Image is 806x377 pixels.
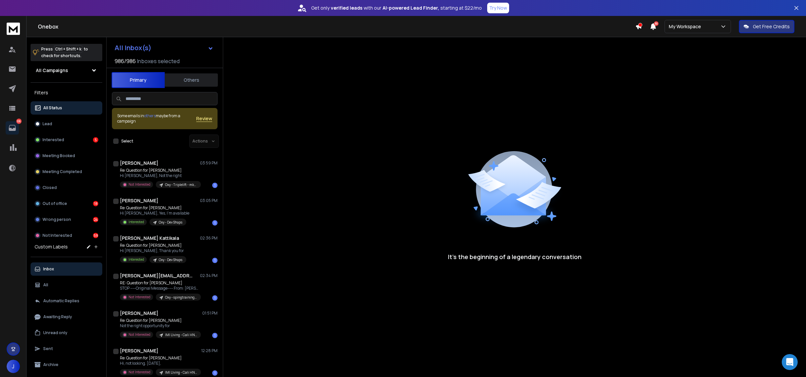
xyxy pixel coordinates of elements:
p: Oxy - Dev Shops [159,220,182,225]
button: J [7,360,20,373]
button: Meeting Completed [31,165,102,178]
p: Get Free Credits [753,23,790,30]
strong: AI-powered Lead Finder, [383,5,439,11]
p: Hi [PERSON_NAME], Thank you for [120,248,186,253]
div: 18 [93,201,98,206]
span: 50 [654,21,659,26]
button: Unread only [31,326,102,339]
p: Inbox [43,266,54,272]
h1: All Campaigns [36,67,68,74]
p: Interested [43,137,64,142]
p: Hi [PERSON_NAME], Yes, I'm available [120,211,189,216]
button: All Status [31,101,102,115]
button: Try Now [487,3,509,13]
div: 1 [212,370,218,376]
h1: [PERSON_NAME][EMAIL_ADDRESS][PERSON_NAME][DOMAIN_NAME] [120,272,193,279]
p: Lead [43,121,52,127]
p: IMI LIving - Cali HNWI [165,370,197,375]
p: Re: Question for [PERSON_NAME] [120,168,200,173]
p: Get only with our starting at $22/mo [311,5,482,11]
button: Sent [31,342,102,355]
p: Automatic Replies [43,298,79,304]
span: others [144,113,156,119]
p: Awaiting Reply [43,314,72,320]
img: logo [7,23,20,35]
p: Out of office [43,201,67,206]
p: Re: Question for [PERSON_NAME] [120,205,189,211]
p: Not Interested [129,332,150,337]
button: Closed [31,181,102,194]
button: All Inbox(s) [109,41,219,54]
a: 106 [6,121,19,135]
h1: [PERSON_NAME] [120,310,158,317]
p: Interested [129,220,144,225]
h1: Onebox [38,23,635,31]
p: Not Interested [43,233,72,238]
p: Not Interested [129,182,150,187]
p: Meeting Completed [43,169,82,174]
p: Not Interested [129,295,150,300]
p: IMI LIving - Cali HNWI [165,332,197,337]
p: Re: Question for [PERSON_NAME] [120,318,200,323]
button: Archive [31,358,102,371]
button: Others [165,73,218,87]
h1: [PERSON_NAME] [120,160,158,166]
p: Unread only [43,330,67,335]
button: Awaiting Reply [31,310,102,324]
p: 106 [16,119,22,124]
button: Lead [31,117,102,131]
p: Sent [43,346,53,351]
p: Meeting Booked [43,153,75,158]
p: My Workspace [669,23,704,30]
p: Not Interested [129,370,150,375]
h1: [PERSON_NAME] [120,197,158,204]
button: Not Interested59 [31,229,102,242]
h1: All Inbox(s) [115,45,151,51]
button: Get Free Credits [739,20,794,33]
button: Review [196,115,212,122]
p: Re: Question for [PERSON_NAME] [120,243,186,248]
button: Primary [112,72,165,88]
button: Interested5 [31,133,102,146]
h1: [PERSON_NAME] Kattikala [120,235,179,241]
p: 03:59 PM [200,160,218,166]
div: 59 [93,233,98,238]
button: All [31,278,102,292]
button: Inbox [31,262,102,276]
p: Press to check for shortcuts. [41,46,88,59]
p: Not the right opportunity for [120,323,200,329]
p: Hi, not looking. [DATE], [120,361,200,366]
div: 24 [93,217,98,222]
p: 03:05 PM [200,198,218,203]
button: Out of office18 [31,197,102,210]
p: Wrong person [43,217,71,222]
div: 1 [212,183,218,188]
button: Automatic Replies [31,294,102,308]
p: Try Now [489,5,507,11]
p: Hi [PERSON_NAME], Not the right [120,173,200,178]
div: 1 [212,295,218,301]
p: 01:51 PM [202,311,218,316]
p: RE: Question for [PERSON_NAME] [120,280,200,286]
div: 1 [212,333,218,338]
p: Oxy - Triplelift - mkt growth - US [165,182,197,187]
span: Ctrl + Shift + k [54,45,82,53]
h3: Custom Labels [35,243,68,250]
p: Interested [129,257,144,262]
button: All Campaigns [31,64,102,77]
p: STOP -----Original Message----- From: [PERSON_NAME] [120,286,200,291]
h1: [PERSON_NAME] [120,347,158,354]
strong: verified leads [331,5,362,11]
div: 1 [212,258,218,263]
p: Oxy - Dev Shops [159,257,182,262]
p: All Status [43,105,62,111]
div: Open Intercom Messenger [782,354,798,370]
p: Re: Question for [PERSON_NAME] [120,355,200,361]
button: Meeting Booked [31,149,102,162]
h3: Filters [31,88,102,97]
button: Wrong person24 [31,213,102,226]
p: Archive [43,362,58,367]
